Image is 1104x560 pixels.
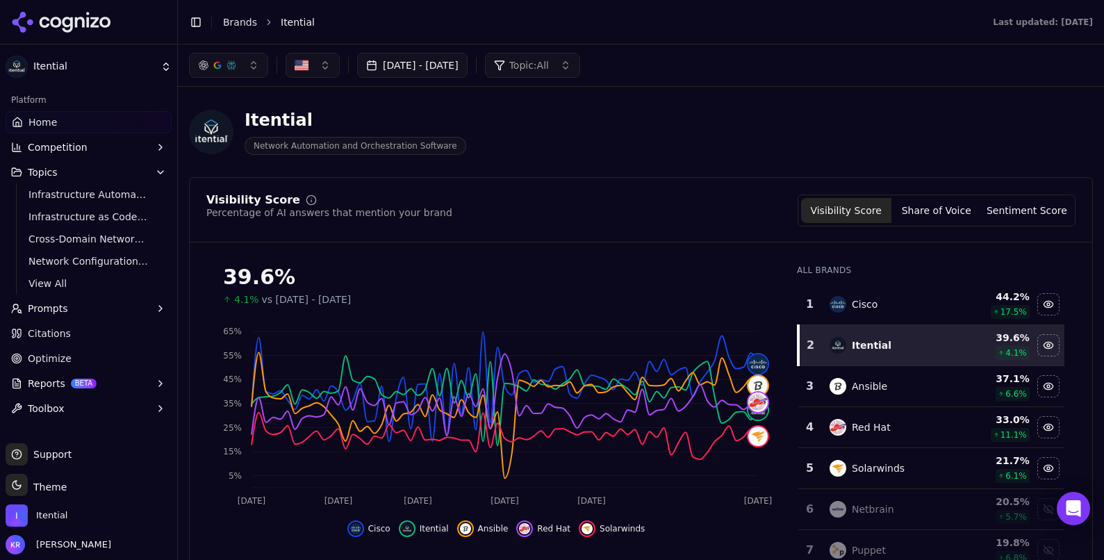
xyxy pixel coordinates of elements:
[852,338,891,352] div: Itential
[223,15,965,29] nav: breadcrumb
[852,379,887,393] div: Ansible
[223,447,242,456] tspan: 15%
[852,543,886,557] div: Puppet
[28,352,72,365] span: Optimize
[748,393,768,412] img: red hat
[962,454,1030,468] div: 21.7 %
[31,538,111,551] span: [PERSON_NAME]
[262,293,352,306] span: vs [DATE] - [DATE]
[804,542,816,559] div: 7
[1037,457,1060,479] button: Hide solarwinds data
[797,265,1064,276] div: All Brands
[804,460,816,477] div: 5
[962,495,1030,509] div: 20.5 %
[801,198,891,223] button: Visibility Score
[6,136,172,158] button: Competition
[460,523,471,534] img: ansible
[852,297,878,311] div: Cisco
[399,520,449,537] button: Hide itential data
[28,377,65,390] span: Reports
[223,265,769,290] div: 39.6%
[6,322,172,345] a: Citations
[1057,492,1090,525] div: Open Intercom Messenger
[748,354,768,374] img: cisco
[23,229,155,249] a: Cross-Domain Network Orchestration
[71,379,97,388] span: BETA
[28,210,149,224] span: Infrastructure as Code (IaC) for Networks
[582,523,593,534] img: solarwinds
[404,496,432,506] tspan: [DATE]
[1000,429,1027,440] span: 11.1 %
[1005,347,1027,359] span: 4.1 %
[577,496,606,506] tspan: [DATE]
[28,481,67,493] span: Theme
[537,523,570,534] span: Red Hat
[798,366,1064,407] tr: 3ansibleAnsible37.1%6.6%Hide ansible data
[28,277,149,290] span: View All
[6,111,172,133] a: Home
[206,195,300,206] div: Visibility Score
[491,496,519,506] tspan: [DATE]
[234,293,259,306] span: 4.1%
[28,165,58,179] span: Topics
[295,58,308,72] img: United States
[28,140,88,154] span: Competition
[36,509,67,522] span: Itential
[519,523,530,534] img: red hat
[28,447,72,461] span: Support
[804,501,816,518] div: 6
[420,523,449,534] span: Itential
[28,232,149,246] span: Cross-Domain Network Orchestration
[324,496,353,506] tspan: [DATE]
[229,471,242,481] tspan: 5%
[852,420,891,434] div: Red Hat
[748,427,768,446] img: solarwinds
[6,535,25,554] img: Kristen Rachels
[1037,416,1060,438] button: Hide red hat data
[1000,306,1027,318] span: 17.5 %
[852,502,894,516] div: Netbrain
[6,161,172,183] button: Topics
[347,520,390,537] button: Hide cisco data
[223,423,242,433] tspan: 25%
[962,536,1030,550] div: 19.8 %
[748,376,768,395] img: ansible
[6,535,111,554] button: Open user button
[350,523,361,534] img: cisco
[368,523,390,534] span: Cisco
[852,461,905,475] div: Solarwinds
[28,327,71,340] span: Citations
[402,523,413,534] img: itential
[457,520,509,537] button: Hide ansible data
[509,58,549,72] span: Topic: All
[6,504,28,527] img: Itential
[223,351,242,361] tspan: 55%
[6,89,172,111] div: Platform
[281,15,315,29] span: Itential
[1037,334,1060,356] button: Hide itential data
[6,297,172,320] button: Prompts
[6,504,67,527] button: Open organization switcher
[891,198,982,223] button: Share of Voice
[798,448,1064,489] tr: 5solarwindsSolarwinds21.7%6.1%Hide solarwinds data
[798,407,1064,448] tr: 4red hatRed Hat33.0%11.1%Hide red hat data
[1037,293,1060,315] button: Hide cisco data
[478,523,509,534] span: Ansible
[28,188,149,201] span: Infrastructure Automation and Orchestration
[798,284,1064,325] tr: 1ciscoCisco44.2%17.5%Hide cisco data
[223,17,257,28] a: Brands
[223,399,242,409] tspan: 35%
[6,56,28,78] img: Itential
[805,337,816,354] div: 2
[830,419,846,436] img: red hat
[579,520,645,537] button: Hide solarwinds data
[830,378,846,395] img: ansible
[23,252,155,271] a: Network Configuration and Compliance
[798,325,1064,366] tr: 2itentialItential39.6%4.1%Hide itential data
[830,460,846,477] img: solarwinds
[962,372,1030,386] div: 37.1 %
[1005,511,1027,522] span: 5.7 %
[6,372,172,395] button: ReportsBETA
[982,198,1072,223] button: Sentiment Score
[6,347,172,370] a: Optimize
